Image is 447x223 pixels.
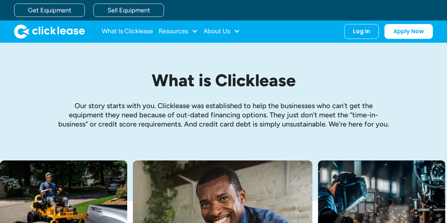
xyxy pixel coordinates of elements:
[102,24,153,39] a: What Is Clicklease
[58,101,390,129] p: Our story starts with you. Clicklease was established to help the businesses who can’t get the eq...
[384,24,433,39] a: Apply Now
[14,4,85,17] a: Get Equipment
[353,28,370,35] div: Log In
[93,4,164,17] a: Sell Equipment
[14,24,85,39] img: Clicklease logo
[58,71,390,90] h1: What is Clicklease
